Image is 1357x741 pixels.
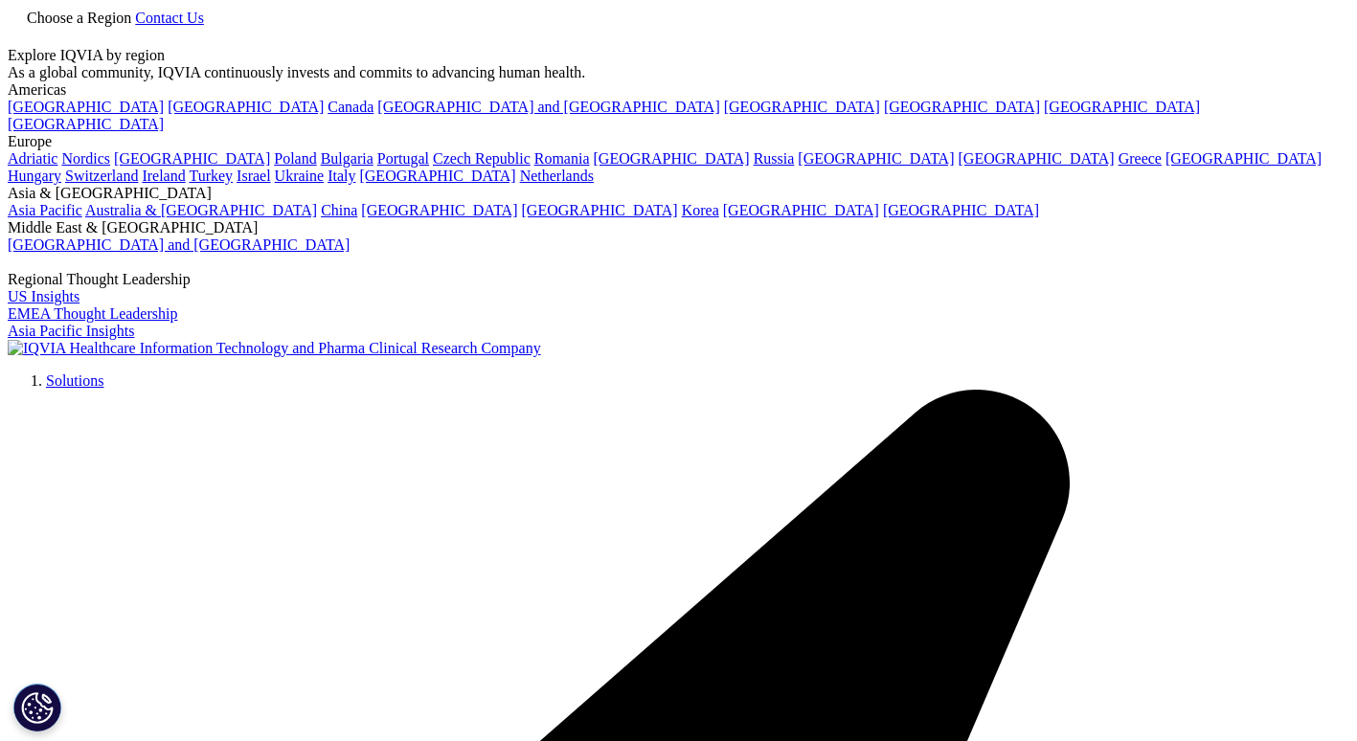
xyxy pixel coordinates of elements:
[377,150,429,167] a: Portugal
[798,150,954,167] a: [GEOGRAPHIC_DATA]
[85,202,317,218] a: Australia & [GEOGRAPHIC_DATA]
[168,99,324,115] a: [GEOGRAPHIC_DATA]
[8,81,1349,99] div: Americas
[8,305,177,322] a: EMEA Thought Leadership
[8,340,541,357] img: IQVIA Healthcare Information Technology and Pharma Clinical Research Company
[8,64,1349,81] div: As a global community, IQVIA continuously invests and commits to advancing human health.
[1165,150,1322,167] a: [GEOGRAPHIC_DATA]
[328,99,373,115] a: Canada
[8,271,1349,288] div: Regional Thought Leadership
[1044,99,1200,115] a: [GEOGRAPHIC_DATA]
[135,10,204,26] a: Contact Us
[142,168,185,184] a: Ireland
[321,202,357,218] a: China
[8,236,350,253] a: [GEOGRAPHIC_DATA] and [GEOGRAPHIC_DATA]
[274,150,316,167] a: Poland
[377,99,719,115] a: [GEOGRAPHIC_DATA] and [GEOGRAPHIC_DATA]
[61,150,110,167] a: Nordics
[27,10,131,26] span: Choose a Region
[754,150,795,167] a: Russia
[46,372,103,389] a: Solutions
[723,202,879,218] a: [GEOGRAPHIC_DATA]
[724,99,880,115] a: [GEOGRAPHIC_DATA]
[13,684,61,731] button: Cookie 设置
[8,288,79,304] a: US Insights
[8,116,164,132] a: [GEOGRAPHIC_DATA]
[884,99,1040,115] a: [GEOGRAPHIC_DATA]
[594,150,750,167] a: [GEOGRAPHIC_DATA]
[65,168,138,184] a: Switzerland
[520,168,594,184] a: Netherlands
[8,133,1349,150] div: Europe
[8,219,1349,236] div: Middle East & [GEOGRAPHIC_DATA]
[1119,150,1162,167] a: Greece
[682,202,719,218] a: Korea
[359,168,515,184] a: [GEOGRAPHIC_DATA]
[8,99,164,115] a: [GEOGRAPHIC_DATA]
[237,168,271,184] a: Israel
[433,150,531,167] a: Czech Republic
[321,150,373,167] a: Bulgaria
[361,202,517,218] a: [GEOGRAPHIC_DATA]
[8,185,1349,202] div: Asia & [GEOGRAPHIC_DATA]
[189,168,233,184] a: Turkey
[522,202,678,218] a: [GEOGRAPHIC_DATA]
[8,150,57,167] a: Adriatic
[959,150,1115,167] a: [GEOGRAPHIC_DATA]
[534,150,590,167] a: Romania
[883,202,1039,218] a: [GEOGRAPHIC_DATA]
[8,323,134,339] a: Asia Pacific Insights
[8,168,61,184] a: Hungary
[275,168,325,184] a: Ukraine
[8,47,1349,64] div: Explore IQVIA by region
[114,150,270,167] a: [GEOGRAPHIC_DATA]
[8,202,82,218] a: Asia Pacific
[328,168,355,184] a: Italy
